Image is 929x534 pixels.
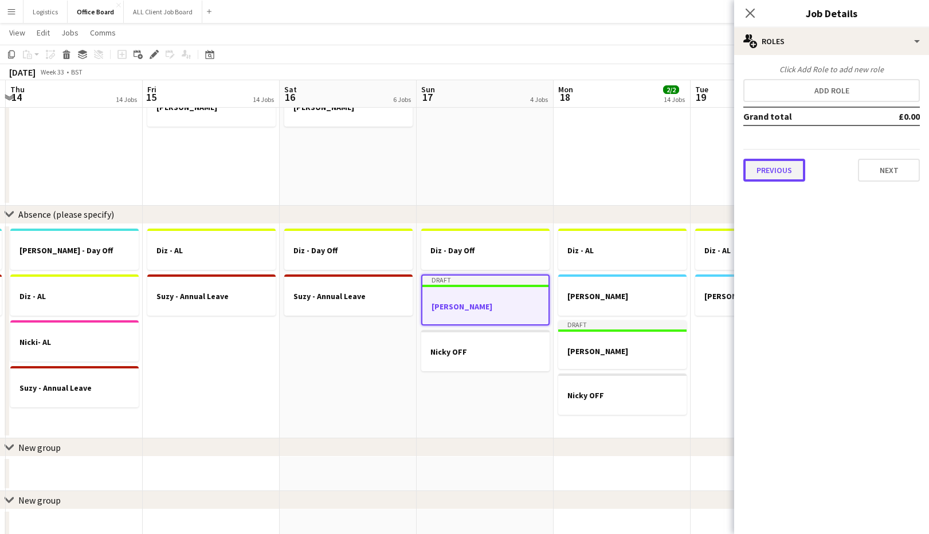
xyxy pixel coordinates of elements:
[38,68,66,76] span: Week 33
[9,91,25,104] span: 14
[5,25,30,40] a: View
[558,346,687,356] h3: [PERSON_NAME]
[284,229,413,270] app-job-card: Diz - Day Off
[530,95,548,104] div: 4 Jobs
[664,95,685,104] div: 14 Jobs
[10,337,139,347] h3: Nicki- AL
[420,91,435,104] span: 17
[558,245,687,256] h3: Diz - AL
[10,366,139,407] app-job-card: Suzy - Annual Leave
[743,159,805,182] button: Previous
[734,6,929,21] h3: Job Details
[253,95,274,104] div: 14 Jobs
[734,28,929,55] div: Roles
[422,276,548,285] div: Draft
[10,320,139,362] app-job-card: Nicki- AL
[61,28,79,38] span: Jobs
[284,291,413,301] h3: Suzy - Annual Leave
[284,84,297,95] span: Sat
[10,291,139,301] h3: Diz - AL
[743,64,920,74] div: Click Add Role to add new role
[85,25,120,40] a: Comms
[421,347,550,357] h3: Nicky OFF
[57,25,83,40] a: Jobs
[32,25,54,40] a: Edit
[147,274,276,316] app-job-card: Suzy - Annual Leave
[37,28,50,38] span: Edit
[147,291,276,301] h3: Suzy - Annual Leave
[147,84,156,95] span: Fri
[18,494,61,506] div: New group
[147,245,276,256] h3: Diz - AL
[68,1,124,23] button: Office Board
[18,209,114,220] div: Absence (please specify)
[865,107,920,125] td: £0.00
[421,84,435,95] span: Sun
[10,84,25,95] span: Thu
[421,229,550,270] app-job-card: Diz - Day Off
[695,245,824,256] h3: Diz - AL
[284,245,413,256] h3: Diz - Day Off
[9,28,25,38] span: View
[556,91,573,104] span: 18
[10,245,139,256] h3: [PERSON_NAME] - Day Off
[10,274,139,316] app-job-card: Diz - AL
[124,1,202,23] button: ALL Client Job Board
[558,84,573,95] span: Mon
[743,79,920,102] button: Add role
[18,442,61,453] div: New group
[422,301,548,312] h3: [PERSON_NAME]
[421,330,550,371] app-job-card: Nicky OFF
[10,383,139,393] h3: Suzy - Annual Leave
[116,95,137,104] div: 14 Jobs
[9,66,36,78] div: [DATE]
[558,291,687,301] h3: [PERSON_NAME]
[23,1,68,23] button: Logistics
[695,291,824,301] h3: [PERSON_NAME]
[284,274,413,316] app-job-card: Suzy - Annual Leave
[558,374,687,415] app-job-card: Nicky OFF
[695,274,824,316] app-job-card: [PERSON_NAME]
[10,229,139,270] app-job-card: [PERSON_NAME] - Day Off
[421,245,550,256] h3: Diz - Day Off
[695,229,824,270] app-job-card: Diz - AL
[663,85,679,94] span: 2/2
[283,91,297,104] span: 16
[147,229,276,270] app-job-card: Diz - AL
[695,84,708,95] span: Tue
[558,390,687,400] h3: Nicky OFF
[558,229,687,270] app-job-card: Diz - AL
[858,159,920,182] button: Next
[558,274,687,316] app-job-card: [PERSON_NAME]
[693,91,708,104] span: 19
[393,95,411,104] div: 6 Jobs
[146,91,156,104] span: 15
[558,320,687,329] div: Draft
[90,28,116,38] span: Comms
[743,107,865,125] td: Grand total
[421,274,550,325] app-job-card: Draft[PERSON_NAME]
[558,320,687,369] app-job-card: Draft[PERSON_NAME]
[71,68,83,76] div: BST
